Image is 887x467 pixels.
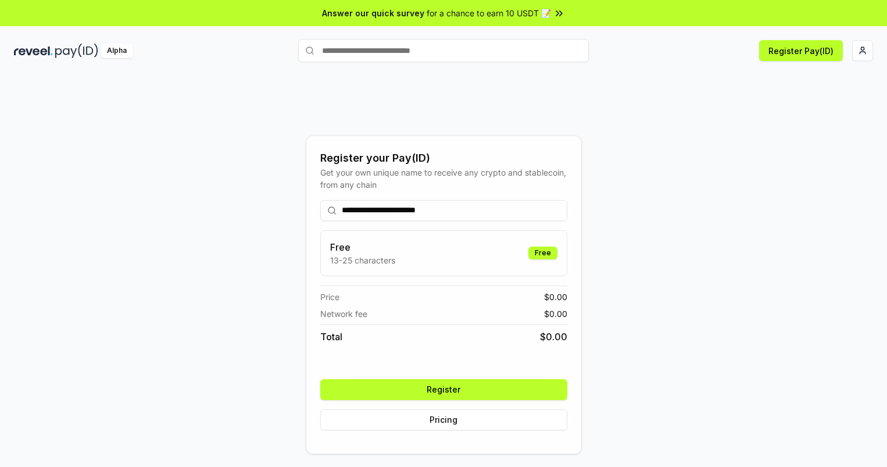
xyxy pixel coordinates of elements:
[14,44,53,58] img: reveel_dark
[101,44,133,58] div: Alpha
[540,330,567,344] span: $ 0.00
[330,240,395,254] h3: Free
[55,44,98,58] img: pay_id
[528,247,557,259] div: Free
[320,166,567,191] div: Get your own unique name to receive any crypto and stablecoin, from any chain
[320,330,342,344] span: Total
[330,254,395,266] p: 13-25 characters
[427,7,551,19] span: for a chance to earn 10 USDT 📝
[320,409,567,430] button: Pricing
[320,379,567,400] button: Register
[320,308,367,320] span: Network fee
[320,150,567,166] div: Register your Pay(ID)
[544,291,567,303] span: $ 0.00
[544,308,567,320] span: $ 0.00
[759,40,843,61] button: Register Pay(ID)
[322,7,424,19] span: Answer our quick survey
[320,291,339,303] span: Price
